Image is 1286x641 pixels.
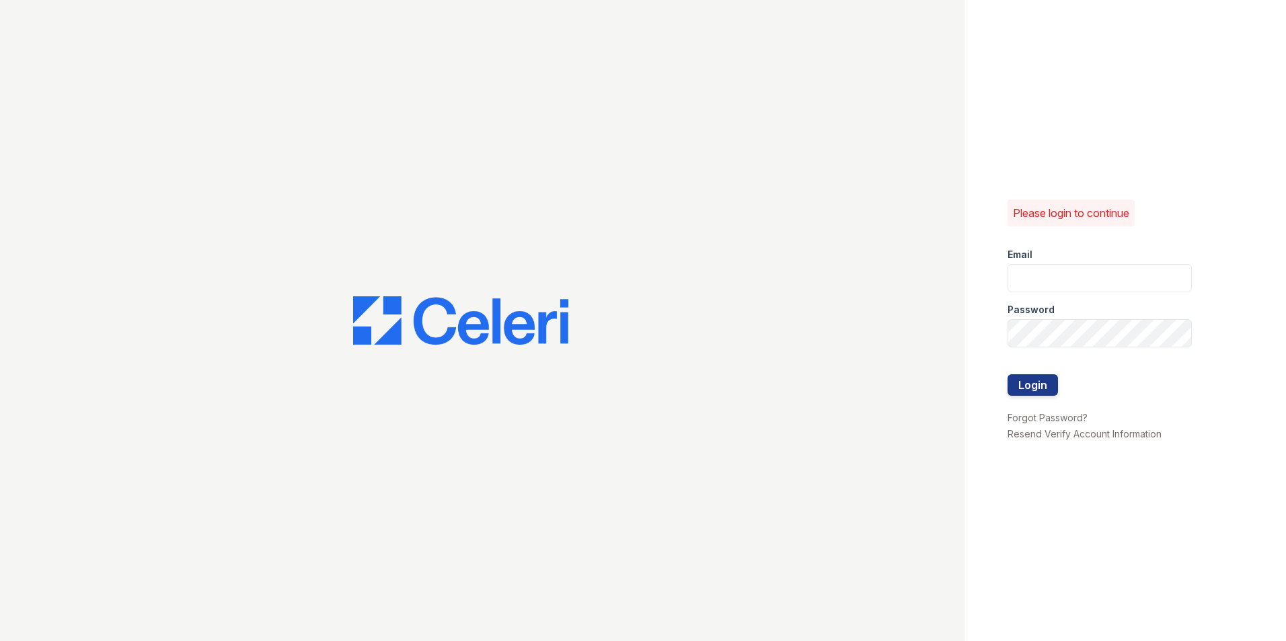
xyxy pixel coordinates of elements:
p: Please login to continue [1013,205,1129,221]
a: Forgot Password? [1008,412,1088,423]
label: Email [1008,248,1032,261]
label: Password [1008,303,1055,316]
img: CE_Logo_Blue-a8612792a0a2168367f1c8372b55b34899dd931a85d93a1a3d3e32e68fde9ad4.png [353,296,568,345]
a: Resend Verify Account Information [1008,428,1162,439]
button: Login [1008,374,1058,396]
